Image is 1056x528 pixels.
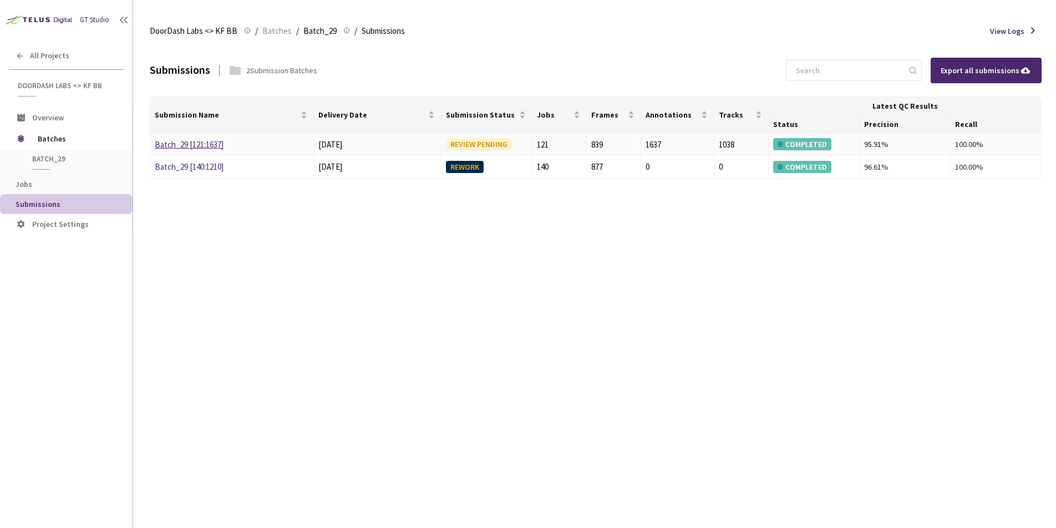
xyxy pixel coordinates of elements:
div: Submissions [150,62,210,78]
span: Batch_29 [32,154,114,164]
div: COMPLETED [773,161,831,173]
th: Status [769,115,860,134]
span: Delivery Date [318,110,426,119]
div: [DATE] [318,138,436,151]
div: 0 [646,160,709,174]
div: 140 [537,160,582,174]
span: Frames [591,110,626,119]
th: Submission Name [150,97,314,134]
th: Submission Status [441,97,532,134]
div: 1637 [646,138,709,151]
span: DoorDash Labs <> KF BB [18,81,117,90]
span: Batch_29 [303,24,337,38]
th: Frames [587,97,641,134]
div: 877 [591,160,636,174]
div: [DATE] [318,160,436,174]
div: 100.00% [955,138,1037,150]
li: / [255,24,258,38]
a: Batch_29 [140:1210] [155,161,224,172]
span: Submission Status [446,110,517,119]
th: Precision [860,115,951,134]
div: 0 [719,160,764,174]
li: / [296,24,299,38]
div: GT Studio [80,15,109,26]
span: Jobs [537,110,571,119]
div: 1038 [719,138,764,151]
span: Submissions [16,199,60,209]
span: DoorDash Labs <> KF BB [150,24,237,38]
div: 100.00% [955,161,1037,173]
th: Latest QC Results [769,97,1042,115]
span: Overview [32,113,64,123]
div: 96.61% [864,161,946,173]
span: Annotations [646,110,698,119]
span: Jobs [16,179,32,189]
div: 121 [537,138,582,151]
div: 839 [591,138,636,151]
span: Tracks [719,110,753,119]
div: 95.91% [864,138,946,150]
span: Submissions [362,24,405,38]
th: Delivery Date [314,97,441,134]
a: Batch_29 [121:1637] [155,139,224,150]
a: Batches [260,24,294,37]
th: Recall [951,115,1042,134]
th: Jobs [532,97,587,134]
th: Annotations [641,97,714,134]
span: Batches [38,128,114,150]
li: / [354,24,357,38]
th: Tracks [714,97,769,134]
span: All Projects [30,51,69,60]
span: Submission Name [155,110,298,119]
span: Batches [262,24,292,38]
span: Project Settings [32,219,89,229]
input: Search [789,60,907,80]
div: REWORK [446,161,484,173]
div: 2 Submission Batches [246,65,317,76]
span: View Logs [990,26,1024,37]
div: Export all submissions [941,64,1032,77]
div: COMPLETED [773,138,831,150]
div: REVIEW PENDING [446,138,512,150]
